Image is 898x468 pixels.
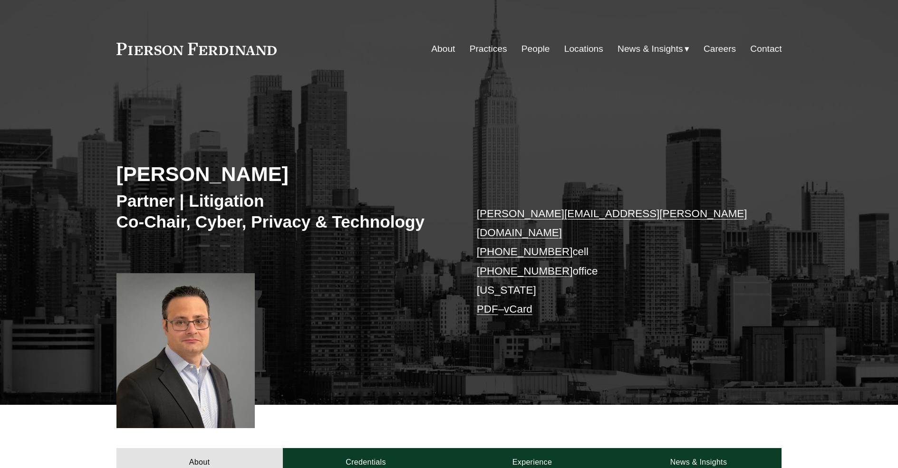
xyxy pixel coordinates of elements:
[477,265,573,277] a: [PHONE_NUMBER]
[116,191,449,232] h3: Partner | Litigation Co-Chair, Cyber, Privacy & Technology
[477,204,754,319] p: cell office [US_STATE] –
[477,208,747,239] a: [PERSON_NAME][EMAIL_ADDRESS][PERSON_NAME][DOMAIN_NAME]
[704,40,736,58] a: Careers
[470,40,507,58] a: Practices
[618,40,689,58] a: folder dropdown
[521,40,550,58] a: People
[477,246,573,258] a: [PHONE_NUMBER]
[431,40,455,58] a: About
[618,41,683,57] span: News & Insights
[116,162,449,186] h2: [PERSON_NAME]
[504,303,532,315] a: vCard
[750,40,782,58] a: Contact
[477,303,498,315] a: PDF
[564,40,603,58] a: Locations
